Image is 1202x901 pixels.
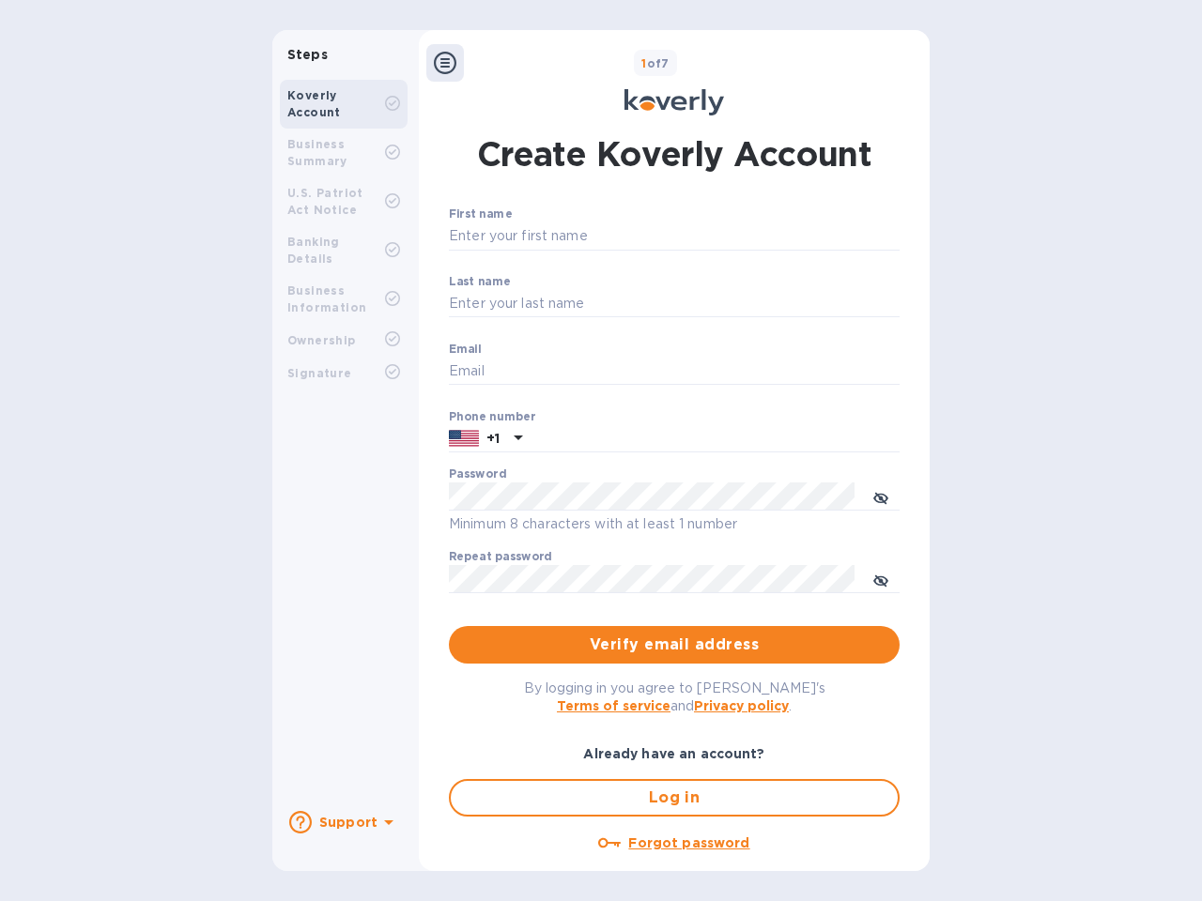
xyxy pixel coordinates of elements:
[449,344,482,355] label: Email
[287,235,340,266] b: Banking Details
[449,469,506,481] label: Password
[287,47,328,62] b: Steps
[319,815,378,830] b: Support
[449,779,900,817] button: Log in
[466,786,883,809] span: Log in
[287,88,341,119] b: Koverly Account
[449,290,900,318] input: Enter your last name
[449,428,479,449] img: US
[628,835,749,850] u: Forgot password
[449,209,512,221] label: First name
[557,698,670,713] a: Terms of service
[641,56,670,70] b: of 7
[477,130,872,177] h1: Create Koverly Account
[449,276,511,287] label: Last name
[287,137,347,168] b: Business Summary
[449,513,900,535] p: Minimum 8 characters with at least 1 number
[862,560,900,598] button: toggle password visibility
[486,429,500,448] p: +1
[524,680,825,713] span: By logging in you agree to [PERSON_NAME]'s and .
[449,411,535,422] label: Phone number
[464,634,885,656] span: Verify email address
[287,186,363,217] b: U.S. Patriot Act Notice
[449,626,900,664] button: Verify email address
[449,358,900,386] input: Email
[862,478,900,515] button: toggle password visibility
[583,746,764,761] b: Already have an account?
[449,552,552,563] label: Repeat password
[449,222,900,251] input: Enter your first name
[694,698,789,713] a: Privacy policy
[287,333,356,347] b: Ownership
[287,366,352,380] b: Signature
[287,283,366,314] b: Business Information
[641,56,646,70] span: 1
